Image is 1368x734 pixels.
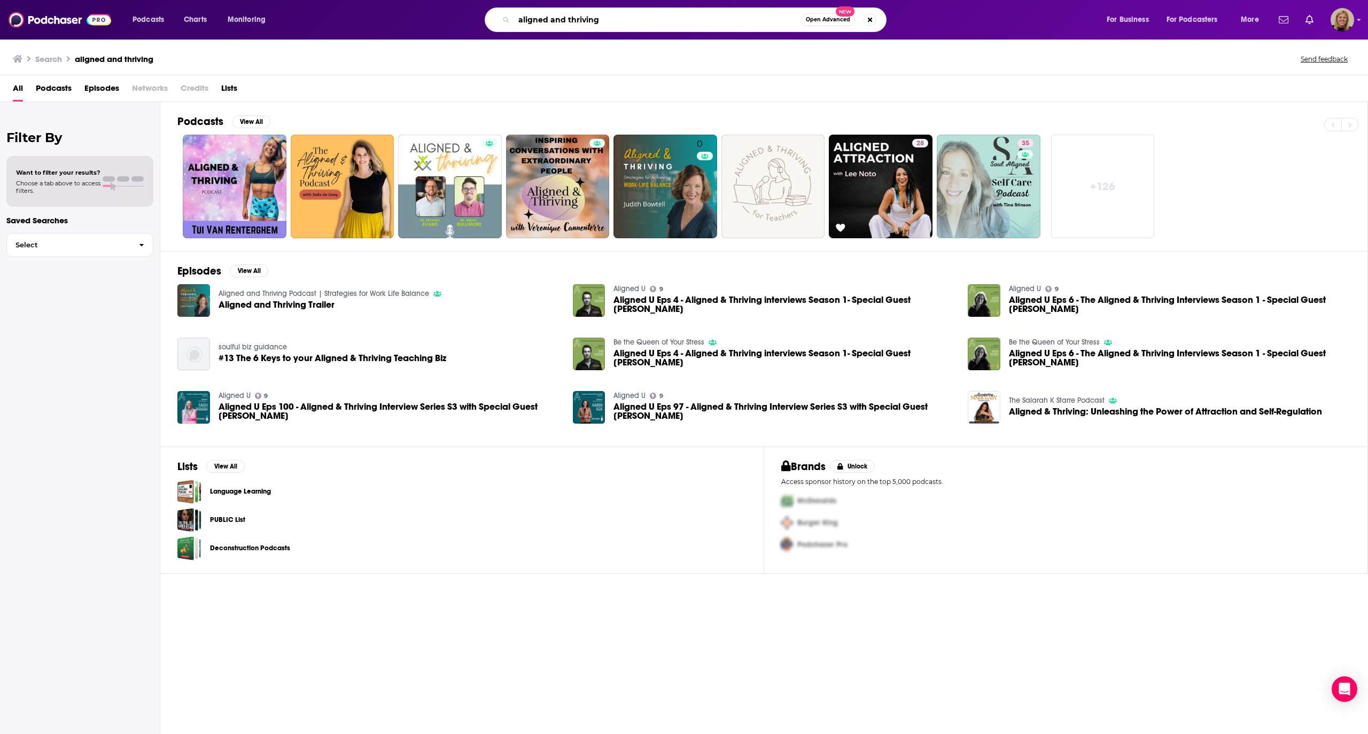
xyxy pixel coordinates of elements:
[1167,12,1218,27] span: For Podcasters
[573,391,605,424] img: Aligned U Eps 97 - Aligned & Thriving Interview Series S3 with Special Guest Karen Eck
[613,295,955,314] a: Aligned U Eps 4 - Aligned & Thriving interviews Season 1- Special Guest Tom Cronin
[210,486,271,497] a: Language Learning
[9,10,111,30] a: Podchaser - Follow, Share and Rate Podcasts
[177,338,210,370] img: #13 The 6 Keys to your Aligned & Thriving Teaching Biz
[177,391,210,424] img: Aligned U Eps 100 - Aligned & Thriving Interview Series S3 with Special Guest Faith Agugu
[1055,287,1059,292] span: 9
[177,480,201,504] a: Language Learning
[613,284,646,293] a: Aligned U
[13,80,23,101] a: All
[613,349,955,367] span: Aligned U Eps 4 - Aligned & Thriving interviews Season 1- Special Guest [PERSON_NAME]
[264,394,268,399] span: 9
[659,394,663,399] span: 9
[829,135,932,238] a: 28
[1331,8,1354,32] img: User Profile
[6,233,153,257] button: Select
[177,508,201,532] a: PUBLIC List
[613,391,646,400] a: Aligned U
[181,80,208,101] span: Credits
[1241,12,1259,27] span: More
[797,518,838,527] span: Burger King
[1009,407,1322,416] a: Aligned & Thriving: Unleashing the Power of Attraction and Self-Regulation
[797,540,848,549] span: Podchaser Pro
[219,300,335,309] span: Aligned and Thriving Trailer
[184,12,207,27] span: Charts
[573,284,605,317] img: Aligned U Eps 4 - Aligned & Thriving interviews Season 1- Special Guest Tom Cronin
[797,496,836,505] span: McDonalds
[232,115,270,128] button: View All
[132,80,168,101] span: Networks
[573,338,605,370] img: Aligned U Eps 4 - Aligned & Thriving interviews Season 1- Special Guest Tom Cronin
[177,115,223,128] h2: Podcasts
[219,402,560,420] a: Aligned U Eps 100 - Aligned & Thriving Interview Series S3 with Special Guest Faith Agugu
[781,460,826,473] h2: Brands
[177,115,270,128] a: PodcastsView All
[777,490,797,512] img: First Pro Logo
[219,402,560,420] span: Aligned U Eps 100 - Aligned & Thriving Interview Series S3 with Special Guest [PERSON_NAME]
[228,12,266,27] span: Monitoring
[1045,286,1059,292] a: 9
[1022,138,1029,149] span: 35
[16,169,100,176] span: Want to filter your results?
[659,287,663,292] span: 9
[1009,349,1350,367] span: Aligned U Eps 6 - The Aligned & Thriving Interviews Season 1 - Special Guest [PERSON_NAME]
[1233,11,1272,28] button: open menu
[210,542,290,554] a: Deconstruction Podcasts
[1332,676,1357,702] div: Open Intercom Messenger
[177,536,201,560] a: Deconstruction Podcasts
[177,264,268,278] a: EpisodesView All
[1297,54,1351,64] button: Send feedback
[801,13,855,26] button: Open AdvancedNew
[6,130,153,145] h2: Filter By
[177,11,213,28] a: Charts
[968,391,1000,424] img: Aligned & Thriving: Unleashing the Power of Attraction and Self-Regulation
[220,11,279,28] button: open menu
[777,534,797,556] img: Third Pro Logo
[219,354,446,363] a: #13 The 6 Keys to your Aligned & Thriving Teaching Biz
[1009,284,1041,293] a: Aligned U
[650,393,663,399] a: 9
[613,349,955,367] a: Aligned U Eps 4 - Aligned & Thriving interviews Season 1- Special Guest Tom Cronin
[613,135,717,238] a: 0
[221,80,237,101] a: Lists
[75,54,153,64] h3: aligned and thriving
[219,342,287,352] a: soulful biz guidance
[968,284,1000,317] img: Aligned U Eps 6 - The Aligned & Thriving Interviews Season 1 - Special Guest Alexx Stuart
[650,286,663,292] a: 9
[16,179,100,194] span: Choose a tab above to access filters.
[84,80,119,101] a: Episodes
[830,460,875,473] button: Unlock
[230,264,268,277] button: View All
[1301,11,1318,29] a: Show notifications dropdown
[255,393,268,399] a: 9
[206,460,245,473] button: View All
[6,215,153,225] p: Saved Searches
[133,12,164,27] span: Podcasts
[613,295,955,314] span: Aligned U Eps 4 - Aligned & Thriving interviews Season 1- Special Guest [PERSON_NAME]
[1099,11,1162,28] button: open menu
[968,338,1000,370] img: Aligned U Eps 6 - The Aligned & Thriving Interviews Season 1 - Special Guest Alexx Stuart
[613,402,955,420] span: Aligned U Eps 97 - Aligned & Thriving Interview Series S3 with Special Guest [PERSON_NAME]
[912,139,928,147] a: 28
[177,460,245,473] a: ListsView All
[125,11,178,28] button: open menu
[937,135,1040,238] a: 35
[1331,8,1354,32] button: Show profile menu
[495,7,897,32] div: Search podcasts, credits, & more...
[177,284,210,317] img: Aligned and Thriving Trailer
[219,289,429,298] a: Aligned and Thriving Podcast | Strategies for Work Life Balance
[1017,139,1033,147] a: 35
[35,54,62,64] h3: Search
